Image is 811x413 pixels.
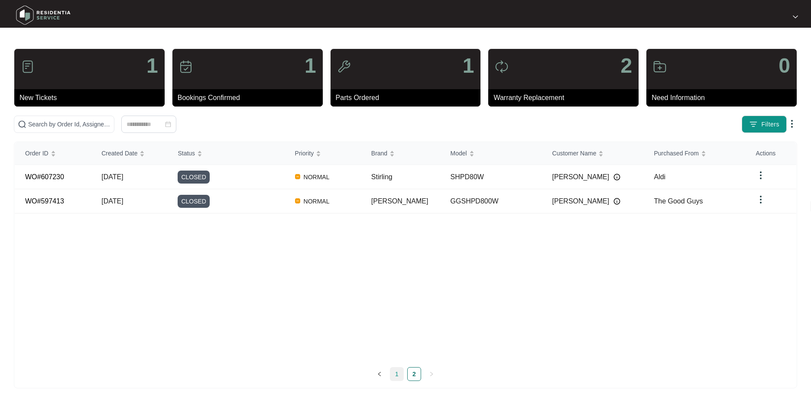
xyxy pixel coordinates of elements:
th: Model [440,142,542,165]
th: Priority [285,142,361,165]
img: Info icon [613,198,620,205]
span: CLOSED [178,171,210,184]
p: Warranty Replacement [493,93,639,103]
span: Priority [295,148,314,158]
span: Brand [371,148,387,158]
th: Customer Name [542,142,644,165]
span: Filters [761,120,779,129]
span: Model [451,148,467,158]
img: dropdown arrow [787,119,797,129]
img: icon [495,60,509,74]
li: Previous Page [373,367,386,381]
button: right [425,367,438,381]
p: 1 [305,55,316,76]
span: Status [178,148,195,158]
img: icon [21,60,35,74]
span: right [429,371,434,377]
span: Stirling [371,173,393,181]
th: Brand [361,142,440,165]
p: 2 [620,55,632,76]
p: Need Information [652,93,797,103]
td: SHPD80W [440,165,542,189]
a: 1 [390,368,403,381]
th: Actions [745,142,796,165]
img: icon [179,60,193,74]
span: [DATE] [101,173,123,181]
span: Order ID [25,148,49,158]
th: Order ID [15,142,91,165]
a: WO#597413 [25,197,64,205]
p: New Tickets [19,93,165,103]
span: Created Date [101,148,137,158]
th: Status [167,142,284,165]
p: Parts Ordered [336,93,481,103]
li: Next Page [425,367,438,381]
img: icon [337,60,351,74]
li: 1 [390,367,404,381]
img: dropdown arrow [793,15,798,19]
span: [PERSON_NAME] [552,172,610,182]
td: GGSHPD800W [440,189,542,213]
img: Vercel Logo [295,174,300,179]
p: 0 [779,55,790,76]
img: residentia service logo [13,2,74,28]
span: Aldi [654,173,665,181]
span: CLOSED [178,195,210,208]
img: Info icon [613,174,620,181]
p: 1 [146,55,158,76]
span: [PERSON_NAME] [552,196,610,206]
img: filter icon [749,120,758,129]
img: Vercel Logo [295,198,300,203]
span: NORMAL [300,172,333,182]
p: 1 [463,55,474,76]
button: left [373,367,386,381]
img: dropdown arrow [756,194,766,205]
input: Search by Order Id, Assignee Name, Customer Name, Brand and Model [28,119,110,129]
p: Bookings Confirmed [178,93,323,103]
span: left [377,371,382,377]
span: [PERSON_NAME] [371,197,428,205]
th: Created Date [91,142,167,165]
span: Customer Name [552,148,597,158]
img: icon [653,60,667,74]
button: filter iconFilters [742,116,787,133]
span: Purchased From [654,148,698,158]
span: NORMAL [300,196,333,206]
a: WO#607230 [25,173,64,181]
li: 2 [407,367,421,381]
img: dropdown arrow [756,170,766,181]
a: 2 [408,368,421,381]
span: [DATE] [101,197,123,205]
th: Purchased From [643,142,745,165]
span: The Good Guys [654,197,703,205]
img: search-icon [18,120,26,129]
